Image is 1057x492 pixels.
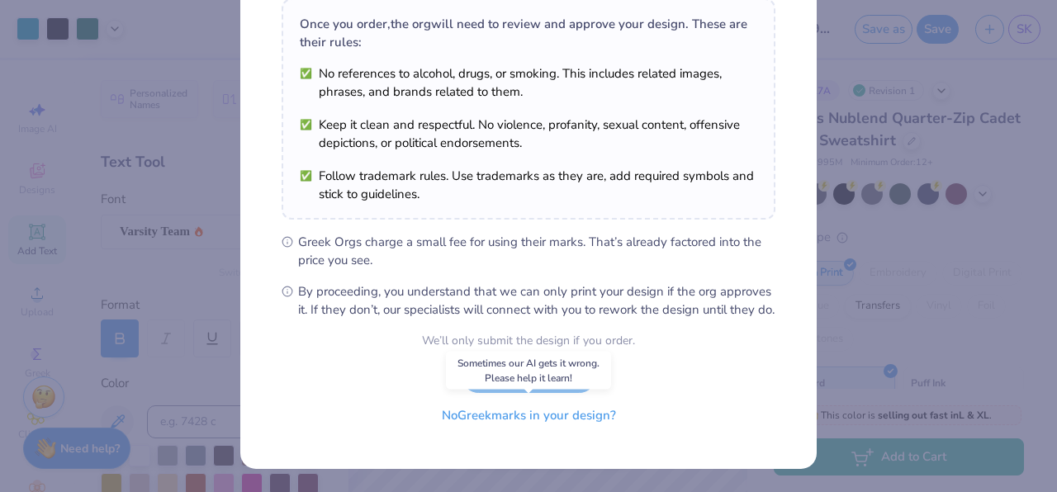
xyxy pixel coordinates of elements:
[446,352,611,390] div: Sometimes our AI gets it wrong. Please help it learn!
[300,15,757,51] div: Once you order, the org will need to review and approve your design. These are their rules:
[300,167,757,203] li: Follow trademark rules. Use trademarks as they are, add required symbols and stick to guidelines.
[422,332,635,349] div: We’ll only submit the design if you order.
[298,233,775,269] span: Greek Orgs charge a small fee for using their marks. That’s already factored into the price you see.
[428,399,630,433] button: NoGreekmarks in your design?
[298,282,775,319] span: By proceeding, you understand that we can only print your design if the org approves it. If they ...
[300,116,757,152] li: Keep it clean and respectful. No violence, profanity, sexual content, offensive depictions, or po...
[300,64,757,101] li: No references to alcohol, drugs, or smoking. This includes related images, phrases, and brands re...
